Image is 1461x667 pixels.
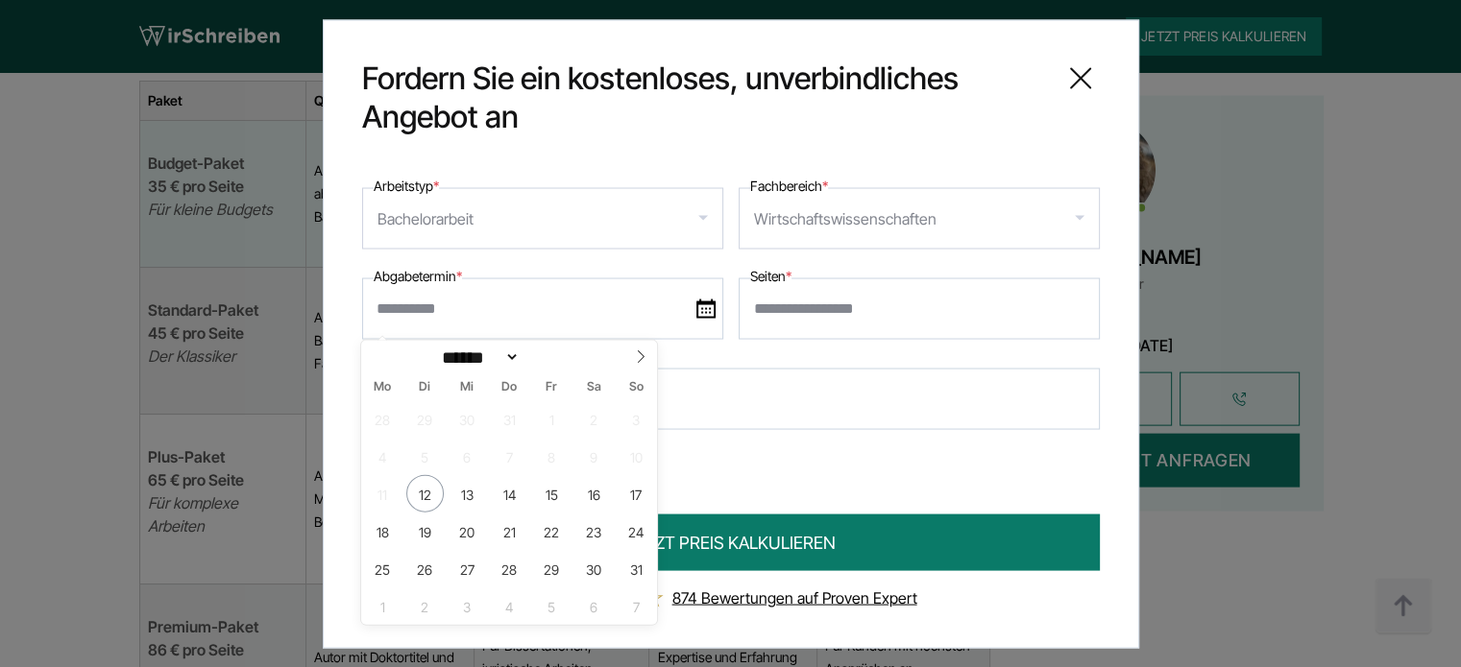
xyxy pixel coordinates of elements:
[520,347,583,368] input: Year
[533,587,571,625] span: September 5, 2025
[672,587,917,607] a: 874 Bewertungen auf Proven Expert
[406,512,444,550] span: August 19, 2025
[491,512,528,550] span: August 21, 2025
[435,347,520,368] select: Month
[575,438,613,475] span: August 9, 2025
[617,512,654,550] span: August 24, 2025
[449,512,486,550] span: August 20, 2025
[361,381,403,393] span: Mo
[491,475,528,512] span: August 14, 2025
[374,264,462,287] label: Abgabetermin
[617,475,654,512] span: August 17, 2025
[491,587,528,625] span: September 4, 2025
[615,381,657,393] span: So
[406,400,444,438] span: Juli 29, 2025
[533,400,571,438] span: August 1, 2025
[374,174,439,197] label: Arbeitstyp
[575,550,613,587] span: August 30, 2025
[364,475,402,512] span: August 11, 2025
[750,174,828,197] label: Fachbereich
[491,438,528,475] span: August 7, 2025
[575,400,613,438] span: August 2, 2025
[750,264,791,287] label: Seiten
[572,381,615,393] span: Sa
[530,381,572,393] span: Fr
[403,381,446,393] span: Di
[617,550,654,587] span: August 31, 2025
[491,550,528,587] span: August 28, 2025
[406,438,444,475] span: August 5, 2025
[533,475,571,512] span: August 15, 2025
[575,475,613,512] span: August 16, 2025
[533,512,571,550] span: August 22, 2025
[364,512,402,550] span: August 18, 2025
[377,202,474,233] div: Bachelorarbeit
[362,513,1100,570] button: JETZT PREIS KALKULIEREN
[449,550,486,587] span: August 27, 2025
[575,587,613,625] span: September 6, 2025
[449,400,486,438] span: Juli 30, 2025
[575,512,613,550] span: August 23, 2025
[617,587,654,625] span: September 7, 2025
[617,400,654,438] span: August 3, 2025
[449,475,486,512] span: August 13, 2025
[364,400,402,438] span: Juli 28, 2025
[362,277,723,339] input: date
[446,381,488,393] span: Mi
[406,475,444,512] span: August 12, 2025
[696,298,716,318] img: date
[362,59,1046,135] span: Fordern Sie ein kostenloses, unverbindliches Angebot an
[364,550,402,587] span: August 25, 2025
[533,438,571,475] span: August 8, 2025
[364,587,402,625] span: September 1, 2025
[626,529,836,555] span: JETZT PREIS KALKULIEREN
[449,587,486,625] span: September 3, 2025
[488,381,530,393] span: Do
[406,587,444,625] span: September 2, 2025
[533,550,571,587] span: August 29, 2025
[754,202,937,233] div: Wirtschaftswissenschaften
[617,438,654,475] span: August 10, 2025
[364,438,402,475] span: August 4, 2025
[406,550,444,587] span: August 26, 2025
[449,438,486,475] span: August 6, 2025
[491,400,528,438] span: Juli 31, 2025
